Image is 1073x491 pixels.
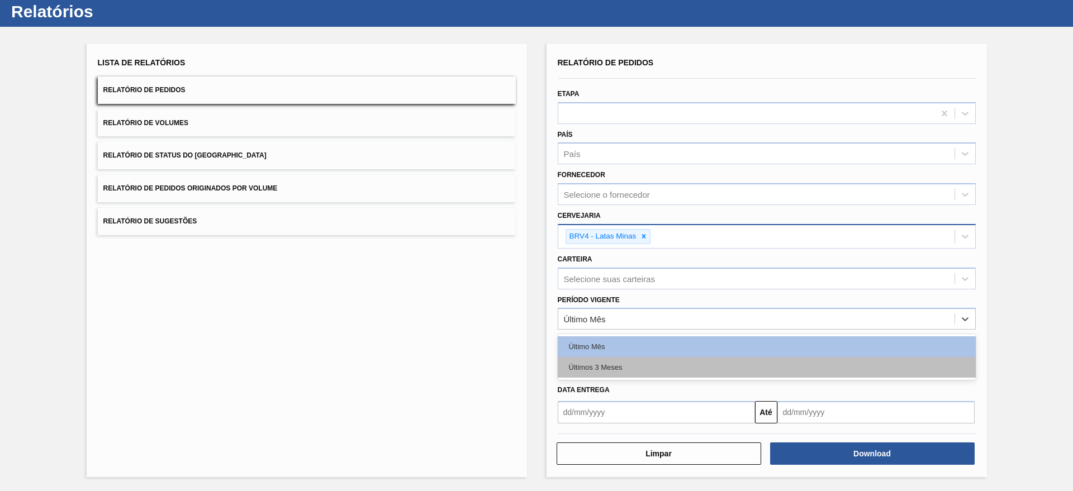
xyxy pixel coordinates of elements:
[558,58,654,67] span: Relatório de Pedidos
[777,401,975,423] input: dd/mm/yyyy
[103,184,278,192] span: Relatório de Pedidos Originados por Volume
[103,217,197,225] span: Relatório de Sugestões
[558,131,573,139] label: País
[103,119,188,127] span: Relatório de Volumes
[557,442,761,465] button: Limpar
[558,90,580,98] label: Etapa
[558,255,592,263] label: Carteira
[98,109,516,137] button: Relatório de Volumes
[103,86,186,94] span: Relatório de Pedidos
[564,314,606,324] div: Último Mês
[566,230,638,244] div: BRV4 - Latas Minas
[98,175,516,202] button: Relatório de Pedidos Originados por Volume
[564,274,655,283] div: Selecione suas carteiras
[558,212,601,220] label: Cervejaria
[558,296,620,304] label: Período Vigente
[558,401,755,423] input: dd/mm/yyyy
[564,190,650,199] div: Selecione o fornecedor
[558,357,976,378] div: Últimos 3 Meses
[98,142,516,169] button: Relatório de Status do [GEOGRAPHIC_DATA]
[11,5,210,18] h1: Relatórios
[98,58,186,67] span: Lista de Relatórios
[564,149,581,159] div: País
[755,401,777,423] button: Até
[558,171,605,179] label: Fornecedor
[558,336,976,357] div: Último Mês
[103,151,267,159] span: Relatório de Status do [GEOGRAPHIC_DATA]
[770,442,975,465] button: Download
[98,208,516,235] button: Relatório de Sugestões
[558,386,610,394] span: Data entrega
[98,77,516,104] button: Relatório de Pedidos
